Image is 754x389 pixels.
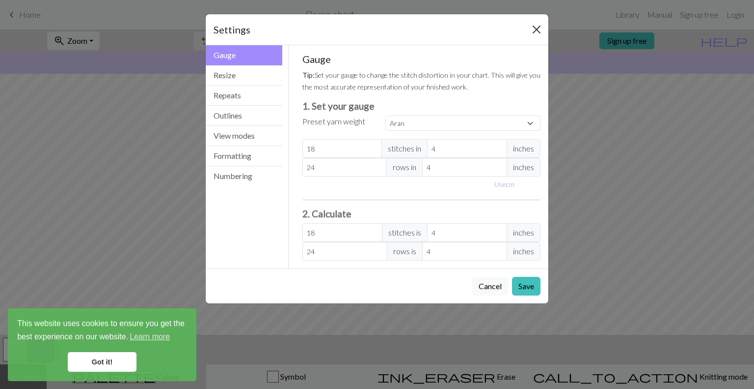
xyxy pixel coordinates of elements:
button: Resize [206,65,282,86]
button: Save [512,277,540,296]
span: inches [507,139,540,158]
button: Usecm [490,177,519,192]
span: rows in [386,158,423,177]
label: Preset yarn weight [302,116,365,127]
button: Outlines [206,106,282,126]
small: Set your gauge to change the stitch distortion in your chart. This will give you the most accurat... [302,71,540,91]
a: dismiss cookie message [68,352,136,372]
h3: 1. Set your gauge [302,100,541,112]
h3: 2. Calculate [302,208,541,219]
span: inches [507,242,540,261]
span: This website uses cookies to ensure you get the best experience on our website. [17,318,187,344]
button: Formatting [206,146,282,166]
strong: Tip: [302,71,315,79]
span: inches [507,158,540,177]
a: learn more about cookies [128,329,171,344]
button: View modes [206,126,282,146]
button: Repeats [206,86,282,106]
h5: Settings [214,22,250,37]
span: stitches is [382,223,428,242]
div: cookieconsent [8,308,196,381]
span: inches [507,223,540,242]
span: stitches in [381,139,428,158]
button: Numbering [206,166,282,186]
button: Close [529,22,544,37]
span: rows is [387,242,423,261]
h5: Gauge [302,53,541,65]
button: Cancel [472,277,508,296]
button: Gauge [206,45,282,65]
